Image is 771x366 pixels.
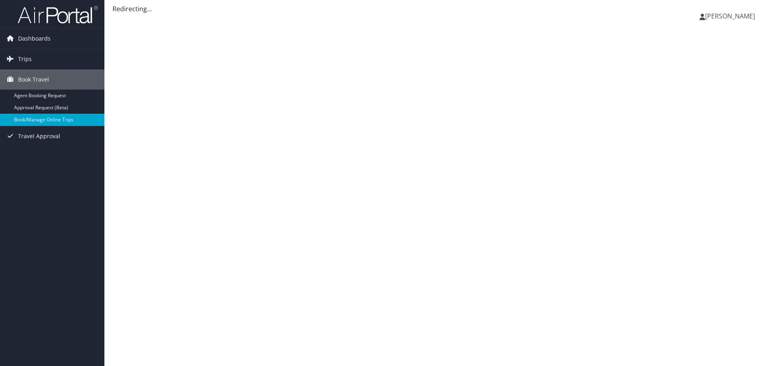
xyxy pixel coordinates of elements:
[112,4,763,14] div: Redirecting...
[18,29,51,49] span: Dashboards
[18,5,98,24] img: airportal-logo.png
[700,4,763,28] a: [PERSON_NAME]
[705,12,755,20] span: [PERSON_NAME]
[18,70,49,90] span: Book Travel
[18,49,32,69] span: Trips
[18,126,60,146] span: Travel Approval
